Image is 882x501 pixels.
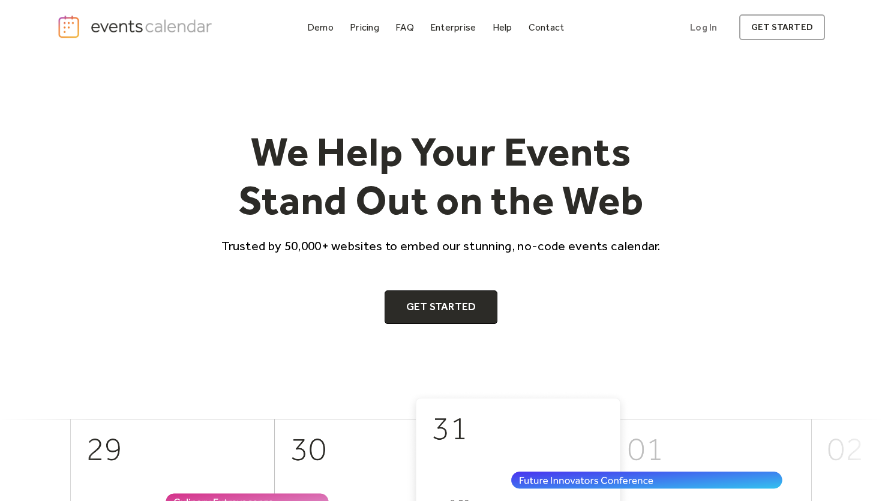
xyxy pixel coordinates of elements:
[493,24,512,31] div: Help
[391,19,419,35] a: FAQ
[307,24,334,31] div: Demo
[395,24,414,31] div: FAQ
[211,127,671,225] h1: We Help Your Events Stand Out on the Web
[488,19,517,35] a: Help
[425,19,481,35] a: Enterprise
[345,19,384,35] a: Pricing
[678,14,729,40] a: Log In
[529,24,565,31] div: Contact
[739,14,825,40] a: get started
[211,237,671,254] p: Trusted by 50,000+ websites to embed our stunning, no-code events calendar.
[350,24,379,31] div: Pricing
[430,24,476,31] div: Enterprise
[385,290,498,324] a: Get Started
[302,19,338,35] a: Demo
[524,19,569,35] a: Contact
